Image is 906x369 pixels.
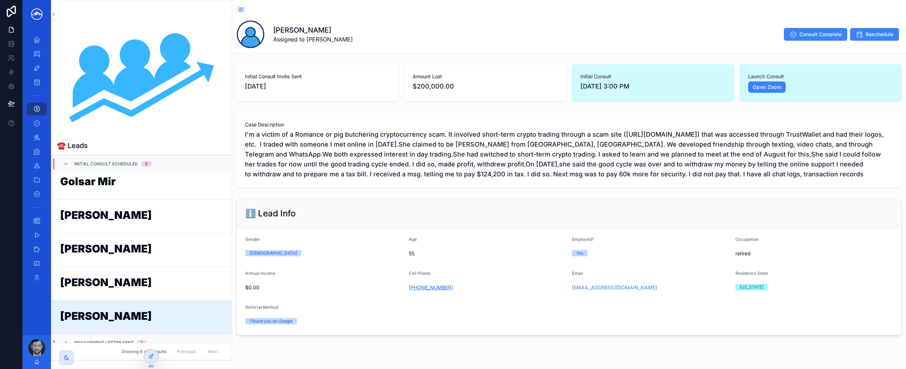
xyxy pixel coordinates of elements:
[409,271,430,276] span: Cell Phone
[409,284,453,291] a: [PHONE_NUMBER]
[245,208,296,219] h2: ℹ️ Lead Info
[60,210,223,223] h1: [PERSON_NAME]
[413,81,558,91] span: $200,000.00
[740,284,763,290] div: [US_STATE]
[60,311,223,324] h1: [PERSON_NAME]
[250,318,293,324] div: I found you on Google
[121,349,166,354] span: Showing 8 of 8 results
[245,305,278,310] span: Referral Method
[74,340,134,346] span: Engagement Letter Sent
[52,166,232,199] a: Golsar Mir
[23,28,51,293] div: scrollable content
[866,31,893,38] span: Reschedule
[799,31,842,38] span: Consult Complete
[572,237,594,242] span: Employed?
[245,130,893,179] span: I'm a victim of a Romance or pig butchering cryptocurrency scam. It involved short-term crypto tr...
[413,73,558,80] span: Amount Lost
[735,237,758,242] span: Occupation
[52,300,232,334] a: [PERSON_NAME]
[784,28,847,41] button: Consult Complete
[572,271,583,276] span: Email
[141,340,143,346] div: 1
[748,73,893,80] span: Launch Consult
[850,28,899,41] button: Reschedule
[245,237,260,242] span: Gender
[60,243,223,257] h1: [PERSON_NAME]
[273,25,353,35] h1: [PERSON_NAME]
[409,250,567,257] span: 55
[409,237,417,242] span: Age
[57,141,88,151] h1: ☎️ Leads
[735,271,768,276] span: Residence State
[245,73,390,80] span: Initial Consult Invite Sent
[28,8,45,20] img: App logo
[580,81,726,91] span: [DATE] 3:00 PM
[273,35,353,44] span: Assigned to [PERSON_NAME]
[245,121,893,128] span: Case Description
[145,161,148,167] div: 5
[572,284,657,291] a: [EMAIL_ADDRESS][DOMAIN_NAME]
[250,250,297,256] div: [DEMOGRAPHIC_DATA]
[580,73,726,80] span: Initial Consult
[245,271,275,276] span: Annual Income
[60,277,223,290] h1: [PERSON_NAME]
[735,250,893,257] span: retired
[245,81,390,91] span: [DATE]
[245,284,403,291] span: $0.00
[52,233,232,267] a: [PERSON_NAME]
[748,81,786,93] a: Open Zoom
[576,250,583,256] div: Yes
[60,176,223,189] h1: Golsar Mir
[52,267,232,300] a: [PERSON_NAME]
[52,199,232,233] a: [PERSON_NAME]
[74,161,138,167] span: Initial Consult Scheduled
